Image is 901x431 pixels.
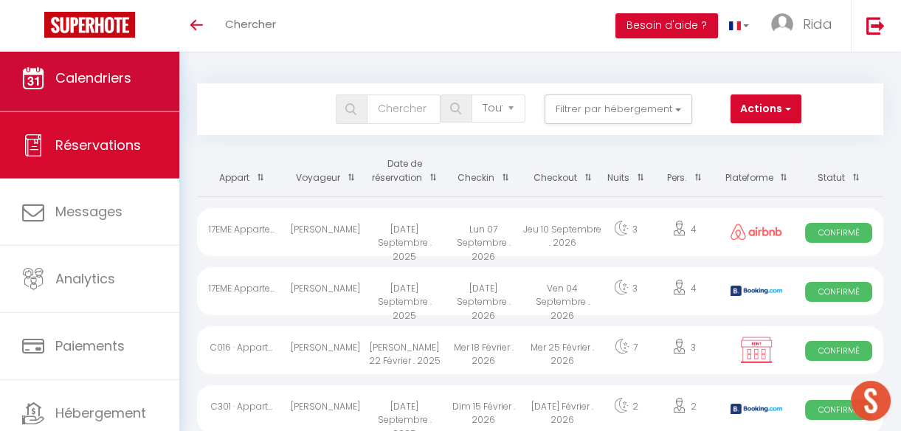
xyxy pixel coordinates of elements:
[650,146,719,196] th: Sort by people
[55,269,115,288] span: Analytics
[615,13,718,38] button: Besoin d'aide ?
[719,146,794,196] th: Sort by channel
[866,16,885,35] img: logout
[794,146,883,196] th: Sort by status
[365,146,444,196] th: Sort by booking date
[55,202,122,221] span: Messages
[367,94,441,124] input: Chercher
[55,337,125,355] span: Paiements
[545,94,692,124] button: Filtrer par hébergement
[55,404,146,422] span: Hébergement
[731,94,801,124] button: Actions
[803,15,832,33] span: Rida
[771,13,793,35] img: ...
[44,12,135,38] img: Super Booking
[55,69,131,87] span: Calendriers
[851,381,891,421] div: Ouvrir le chat
[286,146,365,196] th: Sort by guest
[523,146,602,196] th: Sort by checkout
[197,146,286,196] th: Sort by rentals
[55,136,141,154] span: Réservations
[602,146,650,196] th: Sort by nights
[444,146,523,196] th: Sort by checkin
[225,16,276,32] span: Chercher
